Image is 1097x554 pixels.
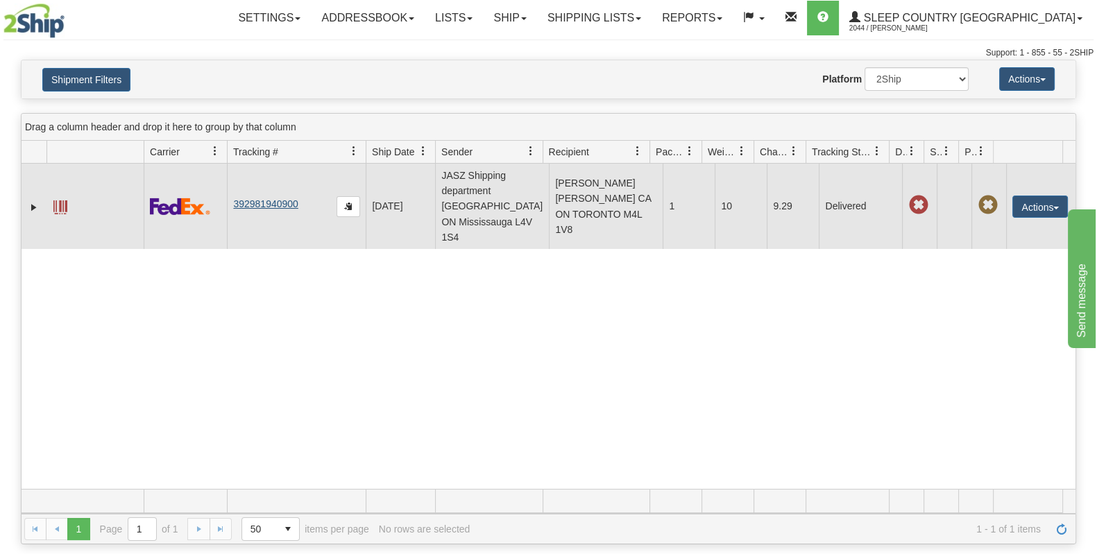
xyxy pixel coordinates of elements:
div: Send message [10,8,128,25]
a: Tracking # filter column settings [342,139,366,163]
img: logo2044.jpg [3,3,65,38]
a: Delivery Status filter column settings [900,139,924,163]
a: Carrier filter column settings [203,139,227,163]
span: Page of 1 [100,517,178,541]
a: Charge filter column settings [782,139,806,163]
span: Tracking Status [812,145,872,159]
span: Shipment Issues [930,145,942,159]
a: 392981940900 [233,198,298,209]
div: No rows are selected [379,523,470,535]
img: 2 - FedEx Express® [150,198,210,215]
a: Sleep Country [GEOGRAPHIC_DATA] 2044 / [PERSON_NAME] [839,1,1093,35]
span: 1 - 1 of 1 items [479,523,1041,535]
a: Pickup Status filter column settings [969,139,993,163]
span: 50 [250,522,269,536]
button: Shipment Filters [42,68,130,92]
td: 10 [715,164,767,249]
a: Ship [483,1,536,35]
span: items per page [241,517,369,541]
a: Packages filter column settings [678,139,701,163]
a: Settings [228,1,311,35]
a: Label [53,194,67,216]
span: Sender [441,145,473,159]
span: Sleep Country [GEOGRAPHIC_DATA] [860,12,1075,24]
button: Actions [999,67,1055,91]
a: Reports [652,1,733,35]
span: Tracking # [233,145,278,159]
input: Page 1 [128,518,156,540]
span: Weight [708,145,737,159]
a: Lists [425,1,483,35]
span: Delivery Status [895,145,907,159]
span: Pickup Not Assigned [978,196,997,215]
a: Addressbook [311,1,425,35]
a: Tracking Status filter column settings [865,139,889,163]
span: Carrier [150,145,180,159]
button: Actions [1012,196,1068,218]
a: Recipient filter column settings [626,139,649,163]
a: Ship Date filter column settings [411,139,435,163]
span: Charge [760,145,789,159]
label: Platform [822,72,862,86]
td: 9.29 [767,164,819,249]
span: Page sizes drop down [241,517,300,541]
a: Weight filter column settings [730,139,754,163]
span: select [277,518,299,540]
div: Support: 1 - 855 - 55 - 2SHIP [3,47,1094,59]
button: Copy to clipboard [337,196,360,217]
td: JASZ Shipping department [GEOGRAPHIC_DATA] ON Mississauga L4V 1S4 [435,164,549,249]
a: Shipment Issues filter column settings [935,139,958,163]
td: [PERSON_NAME] [PERSON_NAME] CA ON TORONTO M4L 1V8 [549,164,663,249]
span: Ship Date [372,145,414,159]
span: Packages [656,145,685,159]
a: Shipping lists [537,1,652,35]
span: Late [908,196,928,215]
span: Page 1 [67,518,90,540]
iframe: chat widget [1065,206,1096,347]
span: Recipient [549,145,589,159]
a: Expand [27,200,41,214]
td: 1 [663,164,715,249]
span: Pickup Status [964,145,976,159]
span: 2044 / [PERSON_NAME] [849,21,953,35]
a: Refresh [1051,518,1073,540]
td: Delivered [819,164,902,249]
div: grid grouping header [22,114,1075,141]
td: [DATE] [366,164,435,249]
a: Sender filter column settings [519,139,543,163]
